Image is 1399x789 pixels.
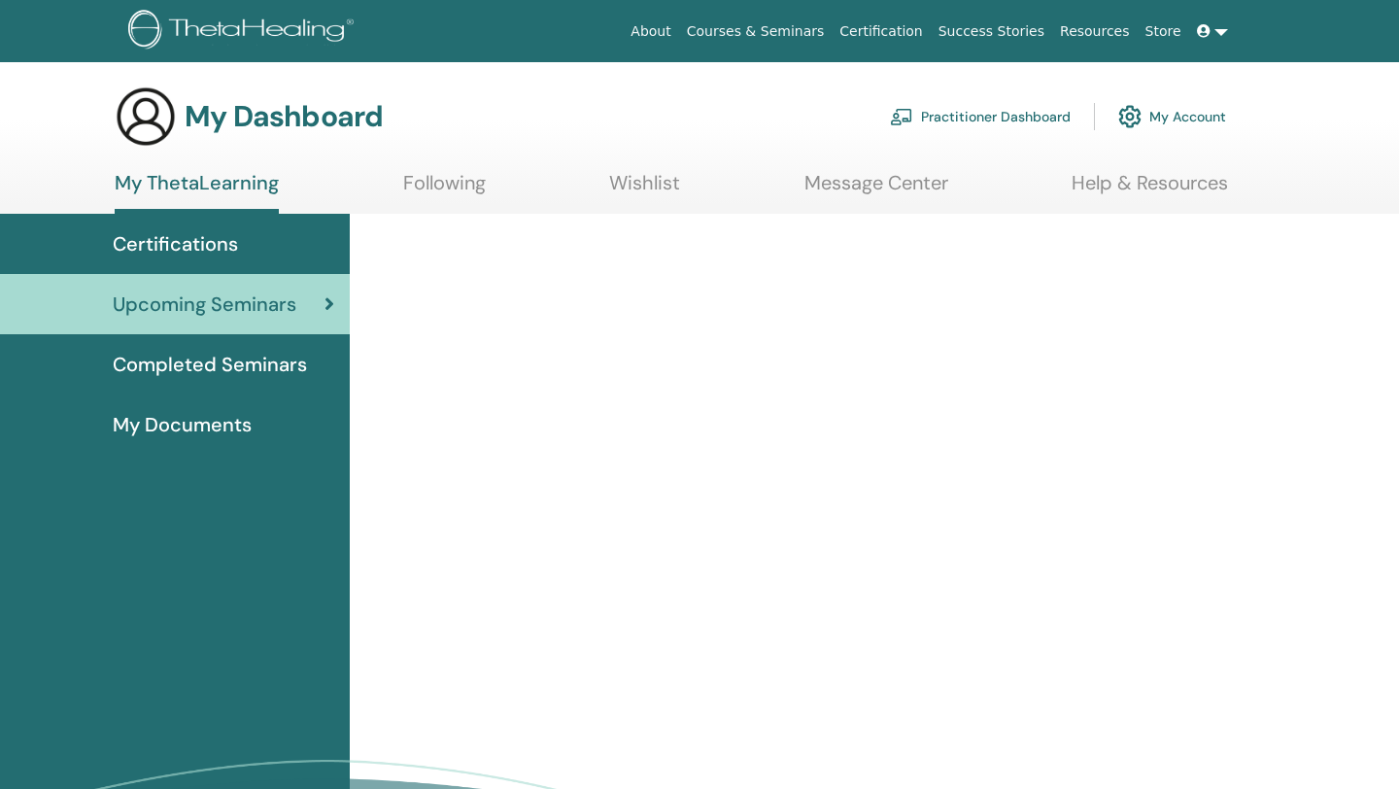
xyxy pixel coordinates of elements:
[804,171,948,209] a: Message Center
[890,95,1071,138] a: Practitioner Dashboard
[1118,100,1142,133] img: cog.svg
[1118,95,1226,138] a: My Account
[890,108,913,125] img: chalkboard-teacher.svg
[128,10,360,53] img: logo.png
[679,14,833,50] a: Courses & Seminars
[115,86,177,148] img: generic-user-icon.jpg
[185,99,383,134] h3: My Dashboard
[1052,14,1138,50] a: Resources
[931,14,1052,50] a: Success Stories
[1138,14,1189,50] a: Store
[113,350,307,379] span: Completed Seminars
[113,229,238,258] span: Certifications
[832,14,930,50] a: Certification
[403,171,486,209] a: Following
[609,171,680,209] a: Wishlist
[115,171,279,214] a: My ThetaLearning
[113,290,296,319] span: Upcoming Seminars
[113,410,252,439] span: My Documents
[623,14,678,50] a: About
[1072,171,1228,209] a: Help & Resources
